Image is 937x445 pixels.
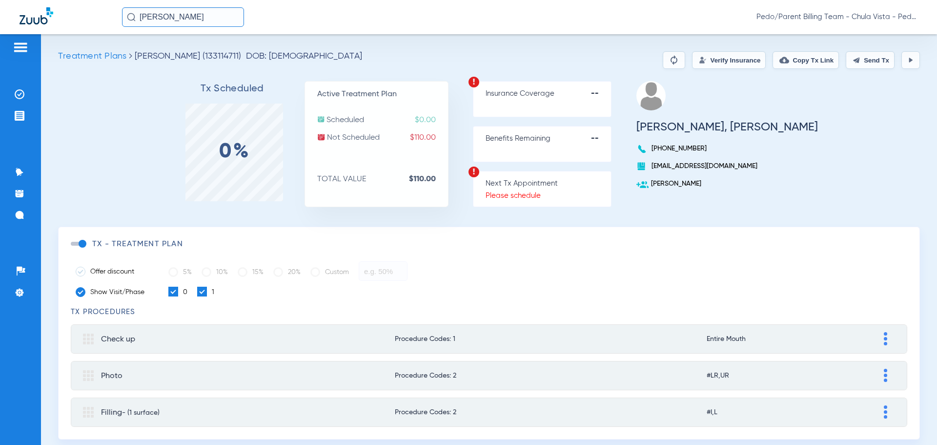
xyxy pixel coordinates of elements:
span: [PERSON_NAME] (133114711) [135,52,241,61]
img: link-copy.png [779,55,789,65]
img: not-scheduled.svg [317,133,326,141]
p: [EMAIL_ADDRESS][DOMAIN_NAME] [636,161,818,171]
label: Show Visit/Phase [76,287,154,297]
span: Procedure Codes: 1 [395,336,637,342]
img: warning.svg [468,76,480,88]
label: 0 [168,287,187,297]
strong: $110.00 [409,174,448,184]
span: Check up [101,336,135,343]
p: Insurance Coverage [486,89,611,99]
p: TOTAL VALUE [317,174,448,184]
label: Custom [310,262,349,282]
img: add-user.svg [636,179,649,191]
span: $110.00 [410,133,448,143]
label: Offer discount [76,267,154,276]
p: Please schedule [486,191,611,201]
button: Verify Insurance [692,51,766,69]
img: Reparse [668,54,680,66]
label: 10% [202,262,228,282]
button: Send Tx [846,51,895,69]
img: warning.svg [468,166,480,178]
mat-expansion-panel-header: Check upProcedure Codes: 1Entire Mouth [71,324,907,354]
img: Verify Insurance [699,56,707,64]
img: profile.png [636,81,666,110]
img: group.svg [83,370,94,381]
iframe: Chat Widget [888,398,937,445]
img: scheduled.svg [317,115,325,123]
p: Not Scheduled [317,133,448,143]
span: Filling [101,409,160,417]
span: - (1 surface) [122,409,160,416]
span: Treatment Plans [58,52,126,61]
img: Search Icon [127,13,136,21]
input: Search for patients [122,7,244,27]
img: group-dot-blue.svg [884,332,887,345]
img: send.svg [853,56,860,64]
span: #LR,UR [707,372,811,379]
img: group.svg [83,334,94,344]
strong: -- [591,89,611,99]
h3: TX Procedures [71,307,907,317]
span: Procedure Codes: 2 [395,409,637,416]
img: book.svg [636,161,646,171]
p: [PHONE_NUMBER] [636,144,818,153]
span: $0.00 [415,115,448,125]
button: Copy Tx Link [773,51,839,69]
span: Pedo/Parent Billing Team - Chula Vista - Pedo | The Super Dentists [756,12,917,22]
span: Photo [101,372,122,380]
p: Benefits Remaining [486,134,611,144]
span: DOB: [DEMOGRAPHIC_DATA] [246,51,362,61]
span: #I,L [707,409,811,416]
p: [PERSON_NAME] [636,179,818,189]
p: Active Treatment Plan [317,89,448,99]
p: Next Tx Appointment [486,179,611,189]
label: 5% [168,262,192,282]
img: play.svg [907,56,915,64]
strong: -- [591,134,611,144]
img: group-dot-blue.svg [884,405,887,419]
img: hamburger-icon [13,42,28,53]
mat-expansion-panel-header: Filling- (1 surface)Procedure Codes: 2#I,L [71,398,907,427]
span: Entire Mouth [707,336,811,342]
mat-expansion-panel-header: PhotoProcedure Codes: 2#LR,UR [71,361,907,390]
h3: TX - Treatment Plan [92,239,183,249]
img: Zuub Logo [20,7,53,24]
span: Procedure Codes: 2 [395,372,637,379]
img: group-dot-blue.svg [884,369,887,382]
label: 0% [219,147,250,157]
h3: [PERSON_NAME], [PERSON_NAME] [636,122,818,132]
label: 1 [197,287,214,297]
label: 20% [273,262,301,282]
img: group.svg [83,407,94,418]
h3: Tx Scheduled [161,84,305,94]
p: Scheduled [317,115,448,125]
label: 15% [238,262,264,282]
img: voice-call-b.svg [636,144,649,154]
input: e.g. 50% [359,261,407,281]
